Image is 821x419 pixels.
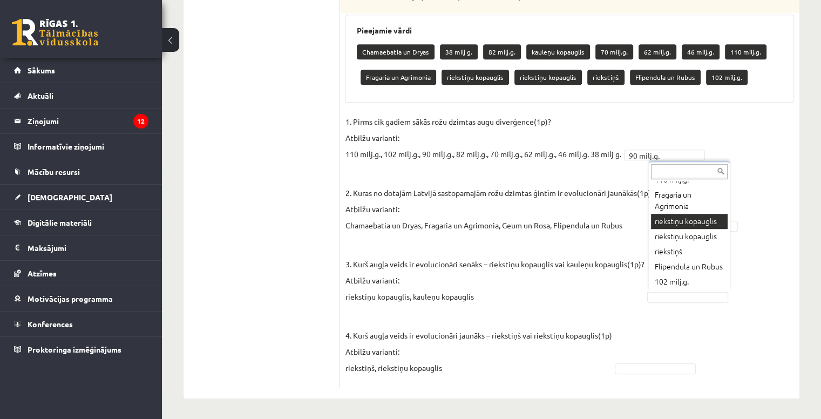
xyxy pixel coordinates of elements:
div: riekstiņu kopauglis [651,214,728,229]
div: Flipendula un Rubus [651,259,728,274]
div: riekstiņš [651,244,728,259]
div: riekstiņu kopauglis [651,229,728,244]
div: 102 milj.g. [651,274,728,289]
div: Fragaria un Agrimonia [651,187,728,214]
